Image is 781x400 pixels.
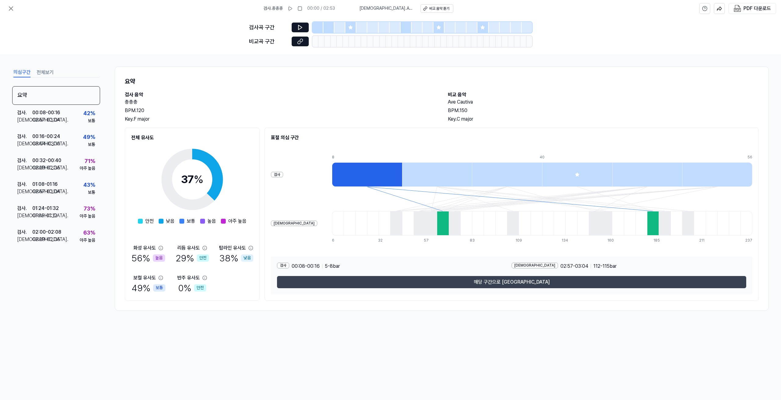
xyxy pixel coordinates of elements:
[133,274,156,281] div: 보컬 유사도
[699,238,711,243] div: 211
[83,228,95,237] div: 63 %
[88,189,95,196] div: 보통
[194,284,206,292] div: 안전
[17,164,32,172] div: [DEMOGRAPHIC_DATA] .
[699,3,710,14] button: help
[249,37,288,46] div: 비교곡 구간
[32,212,57,219] div: 01:05 - 01:12
[219,252,253,264] div: 38 %
[17,140,32,147] div: [DEMOGRAPHIC_DATA] .
[271,221,317,226] div: [DEMOGRAPHIC_DATA]
[562,238,573,243] div: 134
[153,254,165,262] div: 높음
[181,171,203,188] div: 37
[176,252,209,264] div: 29 %
[125,76,759,86] h1: 요약
[166,218,175,225] span: 낮음
[125,98,436,106] h2: 총총총
[332,238,344,243] div: 6
[83,133,95,142] div: 49 %
[32,236,60,243] div: 02:29 - 02:35
[717,6,722,11] img: share
[131,252,165,264] div: 56 %
[17,133,32,140] div: 검사 .
[88,118,95,124] div: 보통
[17,228,32,236] div: 검사 .
[178,281,206,294] div: 0 %
[133,244,156,252] div: 화성 유사도
[177,244,200,252] div: 리듬 유사도
[448,91,759,98] h2: 비교 음악
[194,173,203,186] span: %
[37,68,54,77] button: 전체보기
[332,155,402,160] div: 8
[747,155,752,160] div: 56
[125,107,436,114] div: BPM. 120
[263,5,283,12] span: 검사 . 총총총
[420,4,453,13] button: 비교 음악 듣기
[32,228,61,236] div: 02:00 - 02:08
[85,157,95,166] div: 71 %
[219,244,246,252] div: 탑라인 유사도
[512,263,558,268] div: [DEMOGRAPHIC_DATA]
[378,238,390,243] div: 32
[207,218,216,225] span: 높음
[197,254,209,262] div: 안전
[17,116,32,124] div: [DEMOGRAPHIC_DATA] .
[32,205,59,212] div: 01:24 - 01:32
[80,165,95,172] div: 아주 높음
[83,181,95,189] div: 43 %
[153,284,165,292] div: 보통
[12,86,100,105] div: 요약
[593,263,617,270] span: 112 - 115 bar
[84,204,95,213] div: 73 %
[249,23,288,32] div: 검사곡 구간
[307,5,335,12] div: 00:00 / 02:53
[32,181,58,188] div: 01:08 - 01:16
[271,172,283,178] div: 검사
[448,115,759,123] div: Key. C major
[653,238,665,243] div: 185
[470,238,481,243] div: 83
[131,281,165,294] div: 49 %
[17,157,32,164] div: 검사 .
[80,213,95,219] div: 아주 높음
[277,263,289,268] div: 검사
[32,116,60,124] div: 02:57 - 03:04
[17,205,32,212] div: 검사 .
[228,218,247,225] span: 아주 높음
[32,133,60,140] div: 00:16 - 00:24
[32,157,61,164] div: 00:32 - 00:40
[734,5,741,12] img: PDF Download
[83,109,95,118] div: 42 %
[17,181,32,188] div: 검사 .
[32,109,60,116] div: 00:08 - 00:16
[448,98,759,106] h2: Ave Cautiva
[325,263,340,270] span: 5 - 8 bar
[607,238,619,243] div: 160
[277,276,746,288] button: 해당 구간으로 [GEOGRAPHIC_DATA]
[32,164,60,172] div: 02:29 - 02:35
[125,115,436,123] div: Key. F major
[17,109,32,116] div: 검사 .
[187,218,195,225] span: 보통
[560,263,588,270] span: 02:57 - 03:04
[177,274,200,281] div: 반주 유사도
[359,5,413,12] span: [DEMOGRAPHIC_DATA] . Ave Cautiva
[424,238,435,243] div: 57
[732,3,772,14] button: PDF 다운로드
[131,134,253,141] h2: 전체 유사도
[88,142,95,148] div: 보통
[241,254,253,262] div: 낮음
[448,107,759,114] div: BPM. 150
[13,68,31,77] button: 의심구간
[271,134,752,141] h2: 표절 의심 구간
[32,140,60,147] div: 03:04 - 03:10
[145,218,154,225] span: 안전
[32,188,60,195] div: 02:57 - 03:04
[516,238,527,243] div: 109
[540,155,610,160] div: 40
[125,91,436,98] h2: 검사 음악
[702,5,707,12] svg: help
